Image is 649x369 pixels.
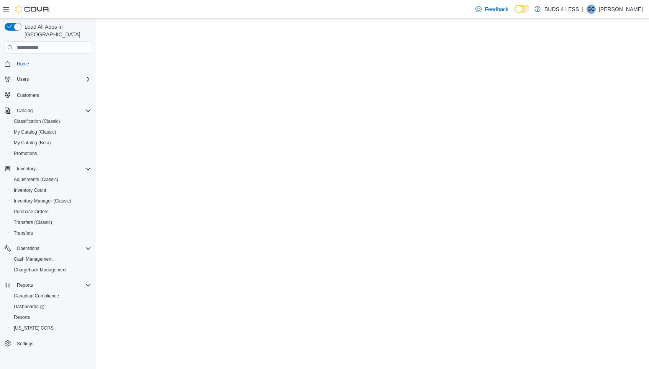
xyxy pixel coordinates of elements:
button: Settings [2,338,94,349]
button: Operations [14,244,43,253]
button: Transfers (Classic) [8,217,94,228]
a: Feedback [472,2,511,17]
span: Operations [14,244,91,253]
span: Settings [14,339,91,348]
span: Users [17,76,29,82]
span: Cash Management [11,255,91,264]
button: Catalog [14,106,36,115]
span: Reports [14,281,91,290]
a: Dashboards [11,302,48,311]
span: Inventory Count [11,186,91,195]
p: BUDS 4 LESS [544,5,579,14]
a: Transfers (Classic) [11,218,55,227]
span: Purchase Orders [11,207,91,216]
span: Cash Management [14,256,52,262]
span: Promotions [11,149,91,158]
span: Chargeback Management [11,265,91,274]
span: Dashboards [14,304,44,310]
span: Inventory Manager (Classic) [14,198,71,204]
span: Inventory Count [14,187,46,193]
button: Reports [2,280,94,291]
span: [US_STATE] CCRS [14,325,54,331]
button: Adjustments (Classic) [8,174,94,185]
span: Chargeback Management [14,267,67,273]
button: Users [14,75,32,84]
span: Home [17,61,29,67]
span: Transfers (Classic) [14,219,52,225]
button: My Catalog (Classic) [8,127,94,137]
a: Reports [11,313,33,322]
span: Washington CCRS [11,323,91,333]
p: | [582,5,583,14]
button: Operations [2,243,94,254]
a: Inventory Manager (Classic) [11,196,74,206]
span: Transfers [14,230,33,236]
a: Chargeback Management [11,265,70,274]
button: Reports [8,312,94,323]
span: Users [14,75,91,84]
button: Home [2,58,94,69]
button: Purchase Orders [8,206,94,217]
span: My Catalog (Beta) [14,140,51,146]
a: Adjustments (Classic) [11,175,61,184]
a: Dashboards [8,301,94,312]
button: Chargeback Management [8,265,94,275]
a: Settings [14,339,36,348]
span: Customers [17,92,39,98]
input: Dark Mode [515,5,531,13]
span: My Catalog (Classic) [14,129,56,135]
button: Cash Management [8,254,94,265]
span: My Catalog (Classic) [11,127,91,137]
button: Classification (Classic) [8,116,94,127]
button: Transfers [8,228,94,238]
span: Classification (Classic) [14,118,60,124]
span: Settings [17,341,33,347]
span: Load All Apps in [GEOGRAPHIC_DATA] [21,23,91,38]
span: Inventory [14,164,91,173]
span: Canadian Compliance [14,293,59,299]
button: Inventory Count [8,185,94,196]
span: Reports [17,282,33,288]
span: Transfers (Classic) [11,218,91,227]
span: Adjustments (Classic) [11,175,91,184]
a: [US_STATE] CCRS [11,323,57,333]
span: Promotions [14,150,37,157]
span: Home [14,59,91,69]
span: Adjustments (Classic) [14,176,58,183]
span: GC [588,5,595,14]
span: Customers [14,90,91,100]
span: Catalog [17,108,33,114]
button: Inventory Manager (Classic) [8,196,94,206]
a: Transfers [11,229,36,238]
a: Classification (Classic) [11,117,63,126]
span: Inventory Manager (Classic) [11,196,91,206]
span: Feedback [485,5,508,13]
span: Reports [11,313,91,322]
a: Purchase Orders [11,207,52,216]
img: Cova [15,5,50,13]
span: Catalog [14,106,91,115]
div: Gavin Crump [587,5,596,14]
p: [PERSON_NAME] [599,5,643,14]
button: [US_STATE] CCRS [8,323,94,333]
button: Users [2,74,94,85]
a: Home [14,59,32,69]
span: Purchase Orders [14,209,49,215]
a: Inventory Count [11,186,49,195]
a: Cash Management [11,255,56,264]
button: Customers [2,89,94,100]
span: Transfers [11,229,91,238]
button: Catalog [2,105,94,116]
button: Canadian Compliance [8,291,94,301]
nav: Complex example [5,55,91,369]
button: Promotions [8,148,94,159]
a: Canadian Compliance [11,291,62,300]
span: Canadian Compliance [11,291,91,300]
a: Promotions [11,149,40,158]
span: Operations [17,245,39,251]
span: Reports [14,314,30,320]
span: My Catalog (Beta) [11,138,91,147]
button: Reports [14,281,36,290]
a: My Catalog (Classic) [11,127,59,137]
